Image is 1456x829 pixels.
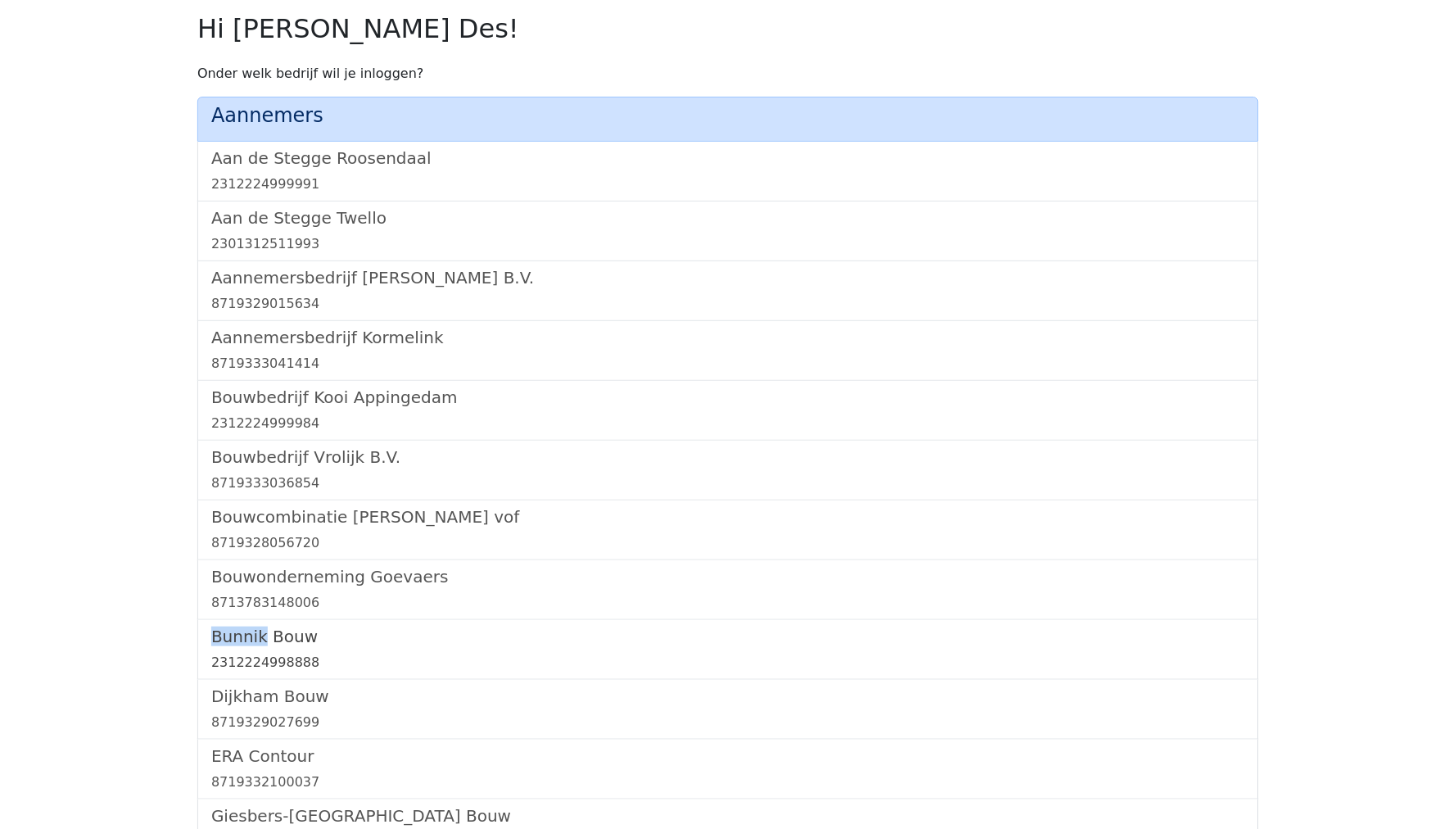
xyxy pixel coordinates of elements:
div: 2312224999984 [211,414,1245,433]
h5: Giesbers-[GEOGRAPHIC_DATA] Bouw [211,806,1245,826]
h5: Bouwbedrijf Vrolijk B.V. [211,447,1245,467]
div: 2312224998888 [211,653,1245,673]
div: 8719333036854 [211,473,1245,493]
a: Bunnik Bouw2312224998888 [211,627,1245,673]
div: 8719328056720 [211,533,1245,553]
a: Aan de Stegge Roosendaal2312224999991 [211,148,1245,194]
a: Dijkham Bouw8719329027699 [211,686,1245,732]
a: Aannemersbedrijf Kormelink8719333041414 [211,328,1245,374]
h5: Bouwbedrijf Kooi Appingedam [211,387,1245,407]
a: Bouwbedrijf Vrolijk B.V.8719333036854 [211,447,1245,493]
h5: Aan de Stegge Roosendaal [211,148,1245,168]
h5: ERA Contour [211,746,1245,766]
a: Aannemersbedrijf [PERSON_NAME] B.V.8719329015634 [211,268,1245,314]
h4: Aannemers [211,104,1245,128]
div: 2312224999991 [211,174,1245,194]
h5: Aan de Stegge Twello [211,208,1245,228]
div: 2301312511993 [211,234,1245,254]
h5: Bouwcombinatie [PERSON_NAME] vof [211,507,1245,527]
a: Bouwcombinatie [PERSON_NAME] vof8719328056720 [211,507,1245,553]
div: 8719332100037 [211,772,1245,792]
h5: Bunnik Bouw [211,627,1245,646]
a: Aan de Stegge Twello2301312511993 [211,208,1245,254]
div: 8713783148006 [211,593,1245,613]
p: Onder welk bedrijf wil je inloggen? [197,64,1259,84]
h5: Bouwonderneming Goevaers [211,567,1245,587]
a: Bouwbedrijf Kooi Appingedam2312224999984 [211,387,1245,433]
h5: Aannemersbedrijf [PERSON_NAME] B.V. [211,268,1245,288]
a: ERA Contour8719332100037 [211,746,1245,792]
div: 8719329027699 [211,713,1245,732]
h5: Aannemersbedrijf Kormelink [211,328,1245,347]
div: 8719329015634 [211,294,1245,314]
h2: Hi [PERSON_NAME] Des! [197,13,1259,44]
h5: Dijkham Bouw [211,686,1245,706]
a: Bouwonderneming Goevaers8713783148006 [211,567,1245,613]
div: 8719333041414 [211,354,1245,374]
